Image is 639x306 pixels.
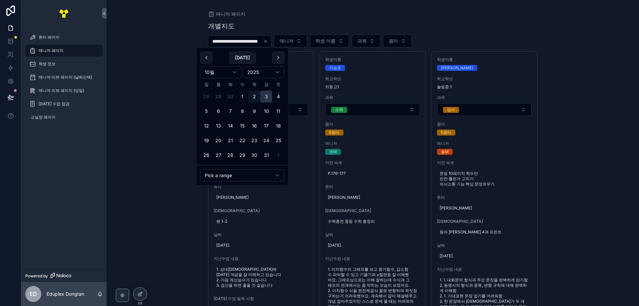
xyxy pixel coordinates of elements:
span: 학생이름 [325,57,420,62]
button: 2025년 10월 9일 목요일 [248,105,260,117]
button: Select Button [383,35,412,47]
span: 매니저 페이지 [39,48,64,53]
button: 2025년 10월 20일 월요일 [212,135,224,147]
span: [DEMOGRAPHIC_DATA] [214,208,309,213]
span: 학생이름 [437,57,532,62]
span: 날짜 [437,243,532,248]
button: Select Button [437,103,532,116]
th: 수요일 [236,81,248,88]
a: 매니저 리뷰 페이지 (당일) [25,85,103,97]
span: ED [30,290,37,298]
button: 2025년 10월 17일 금요일 [260,120,272,132]
button: 2025년 9월 28일 일요일 [200,91,212,103]
a: 매니저 페이지 [208,11,245,17]
span: 매니저 [280,38,294,44]
span: [DATE]. [328,243,418,248]
button: 2025년 10월 8일 수요일 [236,105,248,117]
button: [DATE] [229,52,256,64]
span: 학교학년 [325,76,420,82]
span: 튜터 [437,195,532,200]
div: [PERSON_NAME] [441,65,473,71]
button: 2025년 10월 23일 목요일 [248,135,260,147]
button: 2025년 10월 21일 화요일 [224,135,236,147]
div: E콤마 [441,130,451,136]
span: [DEMOGRAPHIC_DATA] [437,219,532,224]
span: 과목 [357,38,367,44]
div: 수학 [335,107,343,113]
button: 2025년 10월 18일 토요일 [272,120,284,132]
span: 매니저 페이지 [216,11,245,17]
img: App logo [59,8,69,19]
span: 날짜 [325,232,420,237]
span: 학생 이름 [316,38,335,44]
span: 콤마 [437,122,532,127]
span: [DATE] 수업 필독 사항 [214,296,309,301]
span: [DATE]. [440,253,530,259]
button: Select Button [310,35,349,47]
span: 교실장 페이지 [31,115,56,120]
th: 화요일 [224,81,236,88]
span: 콤마 [389,38,398,44]
button: 2025년 11월 1일 토요일 [272,149,284,161]
span: 튜터 페이지 [39,35,60,40]
span: 학교학년 [437,76,532,82]
button: 2025년 10월 22일 수요일 [236,135,248,147]
table: 10월 2025 [200,81,284,161]
button: Relative time [200,169,284,181]
a: Powered by [21,270,106,282]
span: 솔빛중 1 [437,84,532,90]
button: 2025년 9월 30일 화요일 [224,91,236,103]
th: 월요일 [212,81,224,88]
button: 2025년 10월 29일 수요일 [236,149,248,161]
button: 2025년 10월 25일 토요일 [272,135,284,147]
span: [DATE]. [216,243,306,248]
button: 2025년 10월 7일 화요일 [224,105,236,117]
div: scrollable content [21,27,106,132]
button: 2025년 10월 1일 수요일 [236,91,248,103]
button: Today, 2025년 10월 2일 목요일 [248,91,260,103]
button: 2025년 10월 13일 월요일 [212,120,224,132]
span: [PERSON_NAME] [328,195,418,200]
th: 금요일 [260,81,272,88]
span: [DATE] 수업 점검 [39,101,70,107]
span: 지난수업 내용 [214,256,309,261]
button: 2025년 10월 12일 일요일 [200,120,212,132]
th: 일요일 [200,81,212,88]
span: 튜터 [214,184,309,189]
span: [PERSON_NAME] [216,195,306,200]
span: P.176-177 [328,171,418,176]
a: 매니저 리뷰 페이지 (날짜선택) [25,71,103,83]
button: Select Button [325,103,420,116]
span: 이전 숙제 [325,160,420,165]
button: 2025년 9월 29일 월요일 [212,91,224,103]
button: 2025년 10월 15일 수요일 [236,120,248,132]
button: 2025년 10월 27일 월요일 [212,149,224,161]
h1: 개별지도 [208,21,235,31]
button: Select Button [274,35,307,47]
span: 튜터 [325,184,420,189]
span: 매니저 [325,141,420,146]
span: 동아 [PERSON_NAME] 4과 프린트 [440,229,530,235]
button: 2025년 10월 31일 금요일 [260,149,272,161]
span: 과목 [437,95,532,100]
span: 날짜 [214,232,309,237]
span: [PERSON_NAME] [440,205,530,211]
div: E콤마 [329,130,339,136]
span: 수력충전 중등 수학 총정리 [328,219,418,224]
button: 2025년 10월 16일 목요일 [248,120,260,132]
span: 문법 10페이지 짝수만 빈칸 틀린거 고치기 의사소통 기능 핵심 문장외우기 [440,171,530,187]
div: 영어 [447,107,455,113]
span: 매니저 [437,141,532,146]
a: 튜터 페이지 [25,31,103,43]
button: 2025년 10월 14일 화요일 [224,120,236,132]
button: 2025년 10월 3일 금요일, selected [260,91,272,103]
span: 매니저 리뷰 페이지 (날짜선택) [39,75,92,80]
span: 학생 정보 [39,61,56,67]
span: 1. 상대[DEMOGRAPHIC_DATA]에 [DATE] 개념을 잘 이해하고 있습니다 2. 가끔 계산실수가 있습니다 3. 검산을 하면 좋을 것 같습니다 [216,267,306,288]
button: 2025년 10월 28일 화요일 [224,149,236,161]
span: [DEMOGRAPHIC_DATA] [325,208,420,213]
button: 2025년 10월 5일 일요일 [200,105,212,117]
span: 치동고1 [325,84,420,90]
div: 율M [441,149,449,155]
button: Select Button [352,35,380,47]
